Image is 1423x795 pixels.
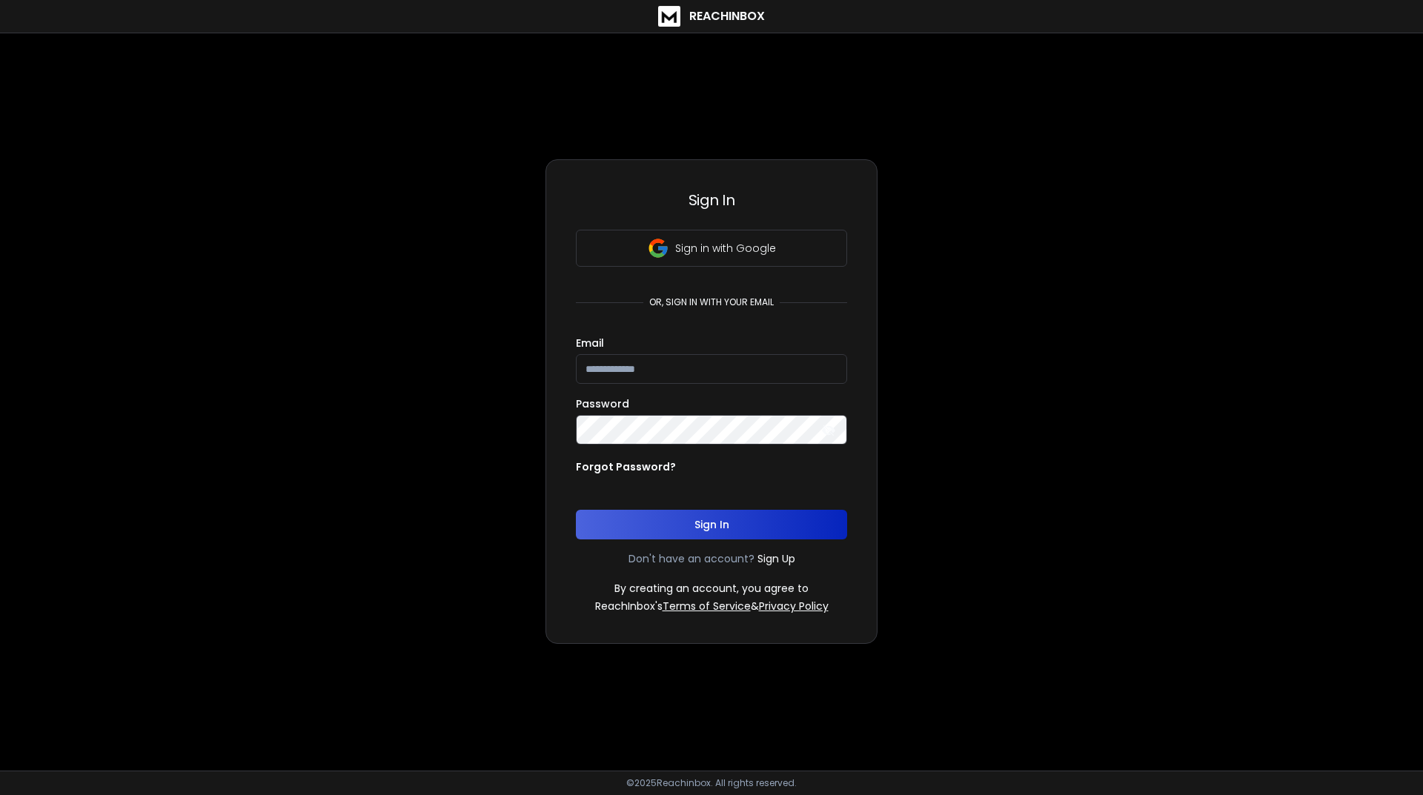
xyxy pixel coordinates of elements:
[576,510,847,539] button: Sign In
[576,399,629,409] label: Password
[626,777,797,789] p: © 2025 Reachinbox. All rights reserved.
[576,459,676,474] p: Forgot Password?
[759,599,829,613] a: Privacy Policy
[658,6,765,27] a: ReachInbox
[576,338,604,348] label: Email
[576,230,847,267] button: Sign in with Google
[614,581,809,596] p: By creating an account, you agree to
[576,190,847,210] h3: Sign In
[663,599,751,613] a: Terms of Service
[689,7,765,25] h1: ReachInbox
[658,6,680,27] img: logo
[675,241,776,256] p: Sign in with Google
[595,599,829,613] p: ReachInbox's &
[757,551,795,566] a: Sign Up
[628,551,754,566] p: Don't have an account?
[643,296,780,308] p: or, sign in with your email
